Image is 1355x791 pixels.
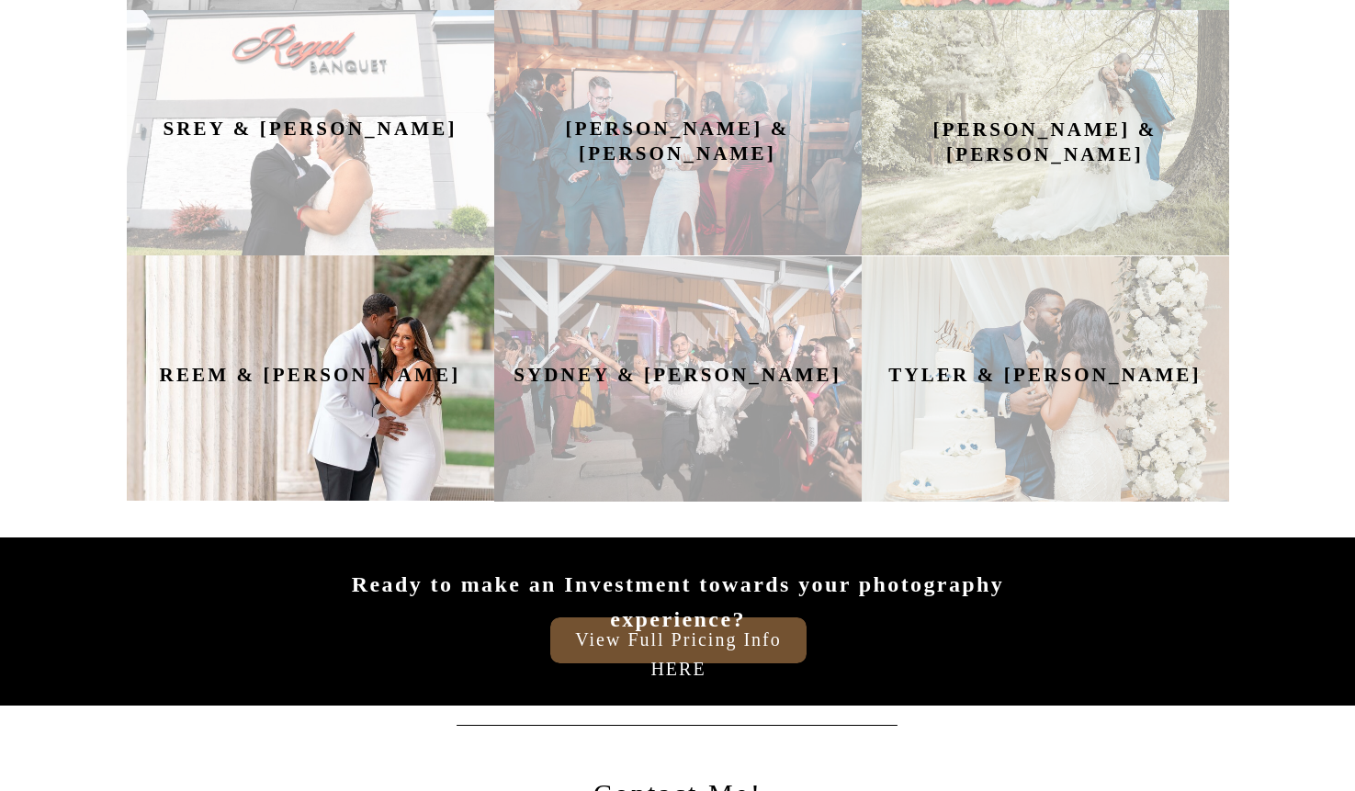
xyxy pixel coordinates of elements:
[862,118,1229,149] a: [PERSON_NAME] & [PERSON_NAME]
[127,363,494,394] a: Reem & [PERSON_NAME]
[862,363,1229,395] a: Tyler & [PERSON_NAME]
[494,117,862,149] a: [PERSON_NAME] & [PERSON_NAME]
[514,364,841,386] b: Sydney & [PERSON_NAME]
[888,364,1201,386] b: Tyler & [PERSON_NAME]
[494,363,862,395] a: Sydney & [PERSON_NAME]
[566,118,790,164] b: [PERSON_NAME] & [PERSON_NAME]
[160,364,461,386] b: Reem & [PERSON_NAME]
[554,625,804,646] a: View Full Pricing Info HERE
[933,119,1157,165] b: [PERSON_NAME] & [PERSON_NAME]
[163,118,457,140] b: Srey & [PERSON_NAME]
[352,572,1004,631] b: Ready to make an Investment towards your photography experience?
[127,117,494,149] a: Srey & [PERSON_NAME]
